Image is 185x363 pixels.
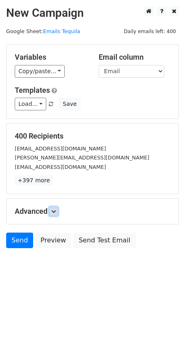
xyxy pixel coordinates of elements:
[15,164,106,170] small: [EMAIL_ADDRESS][DOMAIN_NAME]
[73,233,135,248] a: Send Test Email
[15,175,53,186] a: +397 more
[35,233,71,248] a: Preview
[99,53,170,62] h5: Email column
[59,98,80,110] button: Save
[121,28,179,34] a: Daily emails left: 400
[15,146,106,152] small: [EMAIL_ADDRESS][DOMAIN_NAME]
[121,27,179,36] span: Daily emails left: 400
[6,233,33,248] a: Send
[144,324,185,363] iframe: Chat Widget
[15,86,50,94] a: Templates
[15,65,65,78] a: Copy/paste...
[15,207,170,216] h5: Advanced
[6,28,80,34] small: Google Sheet:
[43,28,80,34] a: Emails Tequila
[15,132,170,141] h5: 400 Recipients
[15,155,149,161] small: [PERSON_NAME][EMAIL_ADDRESS][DOMAIN_NAME]
[15,53,86,62] h5: Variables
[6,6,179,20] h2: New Campaign
[15,98,46,110] a: Load...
